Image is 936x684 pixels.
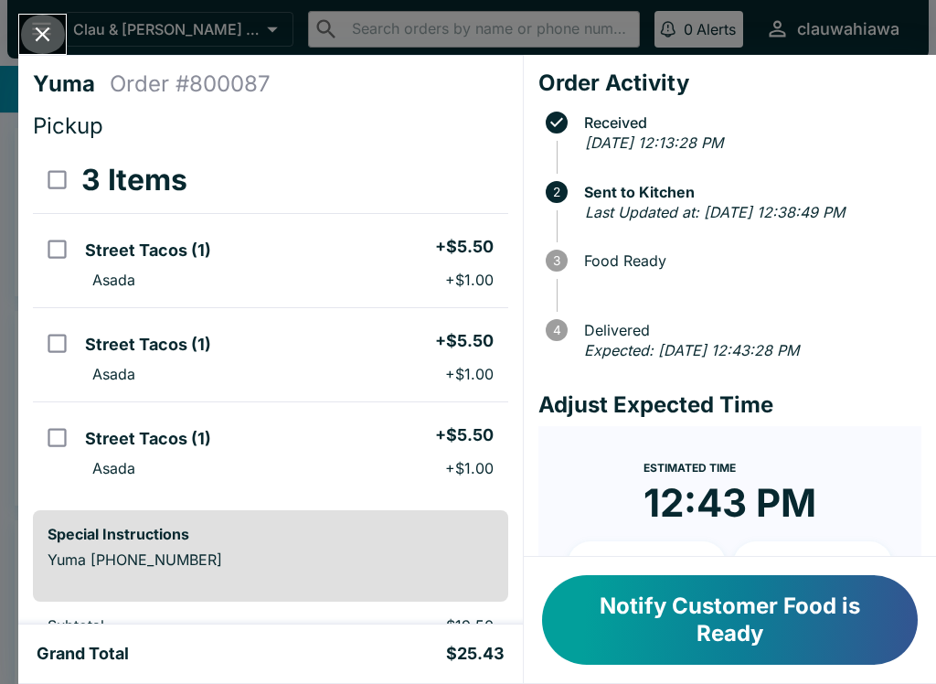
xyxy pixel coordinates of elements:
[553,253,560,268] text: 3
[445,459,494,477] p: + $1.00
[435,330,494,352] h5: + $5.50
[48,525,494,543] h6: Special Instructions
[575,252,921,269] span: Food Ready
[48,616,289,635] p: Subtotal
[445,271,494,289] p: + $1.00
[542,575,918,665] button: Notify Customer Food is Ready
[446,643,505,665] h5: $25.43
[445,365,494,383] p: + $1.00
[37,643,129,665] h5: Grand Total
[110,70,271,98] h4: Order # 800087
[318,616,494,635] p: $19.50
[553,185,560,199] text: 2
[538,69,921,97] h4: Order Activity
[733,541,892,587] button: + 20
[643,461,736,475] span: Estimated Time
[435,236,494,258] h5: + $5.50
[33,112,103,139] span: Pickup
[81,162,187,198] h3: 3 Items
[575,322,921,338] span: Delivered
[92,271,135,289] p: Asada
[568,541,727,587] button: + 10
[19,15,66,54] button: Close
[435,424,494,446] h5: + $5.50
[575,184,921,200] span: Sent to Kitchen
[584,341,799,359] em: Expected: [DATE] 12:43:28 PM
[643,479,816,527] time: 12:43 PM
[85,240,211,262] h5: Street Tacos (1)
[585,134,723,152] em: [DATE] 12:13:28 PM
[552,323,560,337] text: 4
[85,428,211,450] h5: Street Tacos (1)
[33,147,508,496] table: orders table
[538,391,921,419] h4: Adjust Expected Time
[85,334,211,356] h5: Street Tacos (1)
[48,550,494,569] p: Yuma [PHONE_NUMBER]
[585,203,845,221] em: Last Updated at: [DATE] 12:38:49 PM
[575,114,921,131] span: Received
[92,459,135,477] p: Asada
[92,365,135,383] p: Asada
[33,70,110,98] h4: Yuma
